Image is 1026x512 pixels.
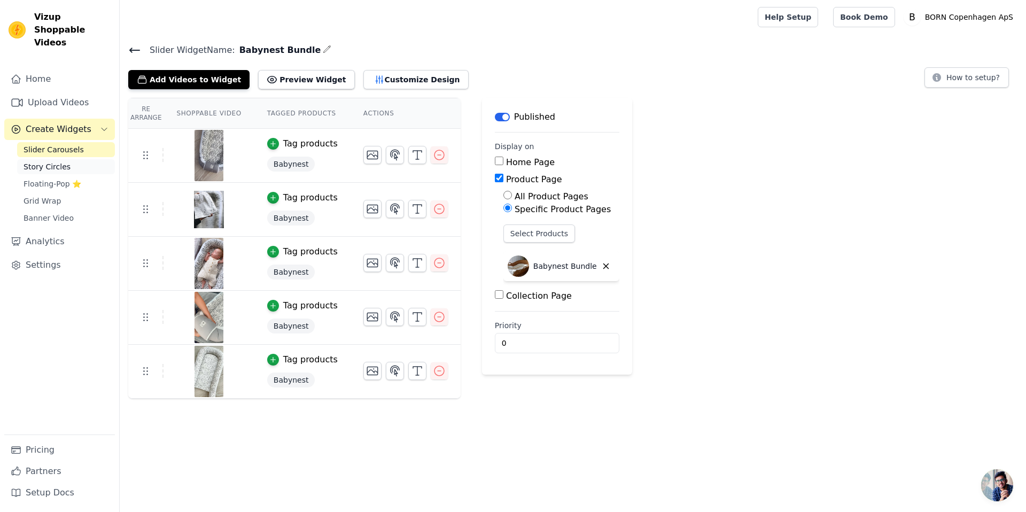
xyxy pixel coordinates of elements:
[267,265,315,280] span: Babynest
[4,231,115,252] a: Analytics
[254,98,351,129] th: Tagged Products
[4,92,115,113] a: Upload Videos
[924,75,1009,85] a: How to setup?
[267,373,315,387] span: Babynest
[235,44,321,57] span: Babynest Bundle
[4,254,115,276] a: Settings
[363,200,382,218] button: Change Thumbnail
[4,461,115,482] a: Partners
[267,211,315,226] span: Babynest
[833,7,895,27] a: Book Demo
[506,174,562,184] label: Product Page
[283,299,338,312] div: Tag products
[267,319,315,333] span: Babynest
[17,193,115,208] a: Grid Wrap
[283,245,338,258] div: Tag products
[267,245,338,258] button: Tag products
[267,137,338,150] button: Tag products
[26,123,91,136] span: Create Widgets
[323,43,331,57] div: Edit Name
[363,362,382,380] button: Change Thumbnail
[194,130,224,181] img: vizup-images-5c36.png
[9,21,26,38] img: Vizup
[4,68,115,90] a: Home
[515,191,588,201] label: All Product Pages
[4,482,115,503] a: Setup Docs
[24,196,61,206] span: Grid Wrap
[17,142,115,157] a: Slider Carousels
[194,184,224,235] img: vizup-images-0c74.jpg
[495,141,534,152] legend: Display on
[495,320,619,331] label: Priority
[34,11,111,49] span: Vizup Shoppable Videos
[267,191,338,204] button: Tag products
[514,111,555,123] p: Published
[4,119,115,140] button: Create Widgets
[267,299,338,312] button: Tag products
[924,67,1009,88] button: How to setup?
[981,469,1013,501] div: Open chat
[515,204,611,214] label: Specific Product Pages
[283,353,338,366] div: Tag products
[24,213,74,223] span: Banner Video
[597,257,615,275] button: Delete widget
[506,157,555,167] label: Home Page
[904,7,1017,27] button: B BORN Copenhagen ApS
[363,146,382,164] button: Change Thumbnail
[363,308,382,326] button: Change Thumbnail
[909,12,915,22] text: B
[194,292,224,343] img: vizup-images-7fc3.jpg
[283,191,338,204] div: Tag products
[128,98,164,129] th: Re Arrange
[258,70,354,89] button: Preview Widget
[758,7,818,27] a: Help Setup
[164,98,254,129] th: Shoppable Video
[4,439,115,461] a: Pricing
[17,211,115,226] a: Banner Video
[921,7,1017,27] p: BORN Copenhagen ApS
[533,261,597,271] p: Babynest Bundle
[17,176,115,191] a: Floating-Pop ⭐
[506,291,572,301] label: Collection Page
[503,224,575,243] button: Select Products
[267,157,315,172] span: Babynest
[267,353,338,366] button: Tag products
[283,137,338,150] div: Tag products
[24,144,84,155] span: Slider Carousels
[24,179,81,189] span: Floating-Pop ⭐
[508,255,529,277] img: Babynest Bundle
[128,70,250,89] button: Add Videos to Widget
[194,346,224,397] img: vizup-images-643e.jpg
[363,254,382,272] button: Change Thumbnail
[363,70,469,89] button: Customize Design
[141,44,235,57] span: Slider Widget Name:
[24,161,71,172] span: Story Circles
[17,159,115,174] a: Story Circles
[351,98,461,129] th: Actions
[194,238,224,289] img: vizup-images-f6a8.jpg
